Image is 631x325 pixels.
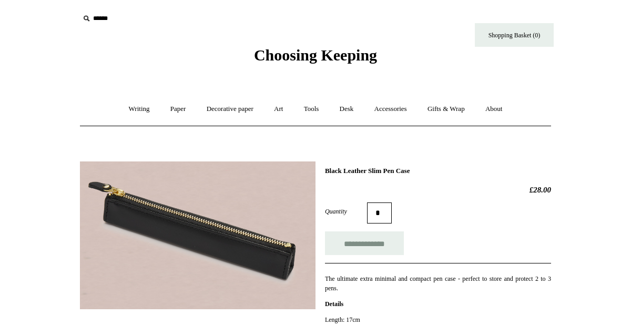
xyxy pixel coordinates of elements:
[294,95,329,123] a: Tools
[197,95,263,123] a: Decorative paper
[254,55,377,62] a: Choosing Keeping
[330,95,363,123] a: Desk
[161,95,196,123] a: Paper
[365,95,416,123] a: Accessories
[325,275,551,292] span: The ultimate extra minimal and compact pen case - perfect to store and protect 2 to 3 pens.
[325,185,551,195] h2: £28.00
[418,95,474,123] a: Gifts & Wrap
[264,95,292,123] a: Art
[325,300,343,308] strong: Details
[325,167,551,175] h1: Black Leather Slim Pen Case
[254,46,377,64] span: Choosing Keeping
[475,23,554,47] a: Shopping Basket (0)
[119,95,159,123] a: Writing
[325,207,367,216] label: Quantity
[476,95,512,123] a: About
[80,161,315,309] img: Black Leather Slim Pen Case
